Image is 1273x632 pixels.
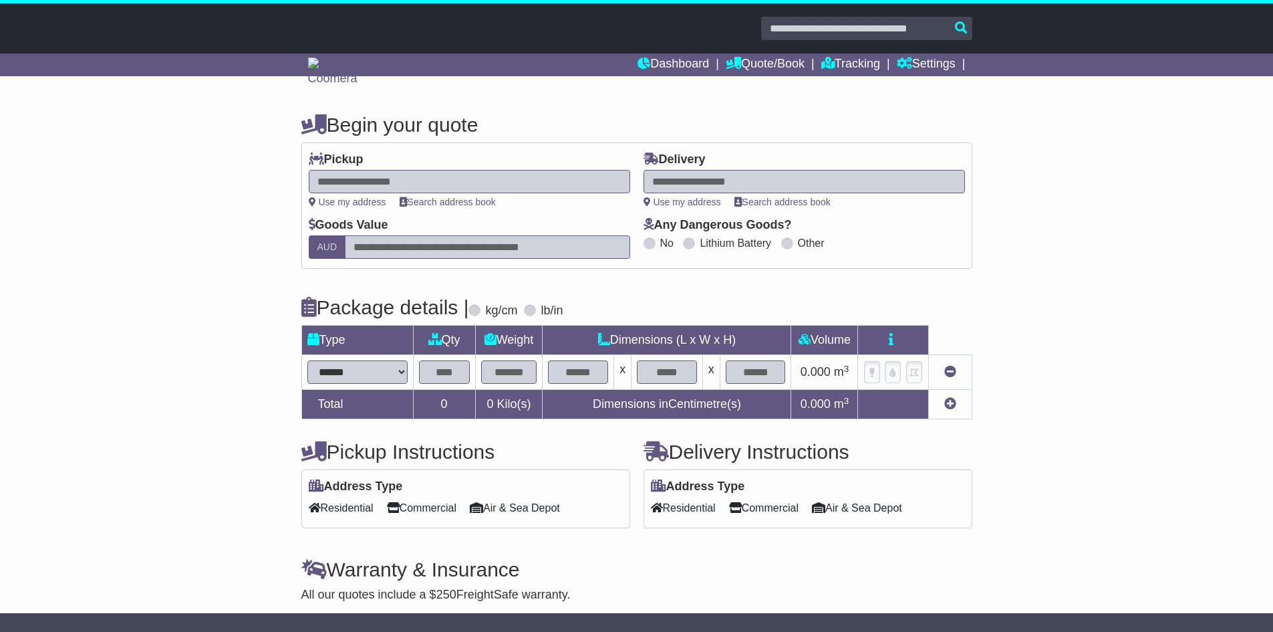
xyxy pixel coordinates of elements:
label: Other [798,237,825,249]
span: Residential [309,498,374,518]
label: Goods Value [309,218,388,233]
span: Commercial [387,498,456,518]
label: Address Type [309,480,403,494]
h4: Pickup Instructions [301,441,630,463]
label: Any Dangerous Goods? [644,218,792,233]
td: x [702,355,720,390]
label: No [660,237,674,249]
td: Qty [413,326,475,355]
a: Search address book [400,197,496,207]
a: Use my address [309,197,386,207]
td: Type [301,326,413,355]
span: 0.000 [801,397,831,411]
sup: 3 [844,396,849,406]
label: Pickup [309,152,364,167]
a: Quote/Book [726,54,805,76]
span: 0 [486,397,493,411]
label: lb/in [541,304,563,318]
span: 0.000 [801,365,831,379]
span: Air & Sea Depot [812,498,902,518]
label: Lithium Battery [700,237,771,249]
sup: 3 [844,364,849,374]
a: Dashboard [638,54,709,76]
td: Volume [791,326,858,355]
label: Address Type [651,480,745,494]
td: Dimensions (L x W x H) [543,326,791,355]
label: AUD [309,235,346,259]
h4: Delivery Instructions [644,441,972,463]
label: Delivery [644,152,706,167]
span: Residential [651,498,716,518]
h4: Warranty & Insurance [301,558,972,581]
td: Total [301,390,413,419]
td: Weight [475,326,543,355]
h4: Package details | [301,296,469,318]
a: Use my address [644,197,721,207]
span: Air & Sea Depot [470,498,560,518]
a: Tracking [821,54,880,76]
td: x [614,355,631,390]
label: kg/cm [485,304,517,318]
span: m [834,397,849,411]
div: All our quotes include a $ FreightSafe warranty. [301,588,972,603]
td: 0 [413,390,475,419]
span: Commercial [729,498,799,518]
a: Add new item [944,397,956,411]
a: Remove this item [944,365,956,379]
td: Kilo(s) [475,390,543,419]
span: m [834,365,849,379]
a: Settings [897,54,956,76]
a: Search address book [734,197,831,207]
td: Dimensions in Centimetre(s) [543,390,791,419]
h4: Begin your quote [301,114,972,136]
span: 250 [436,588,456,601]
